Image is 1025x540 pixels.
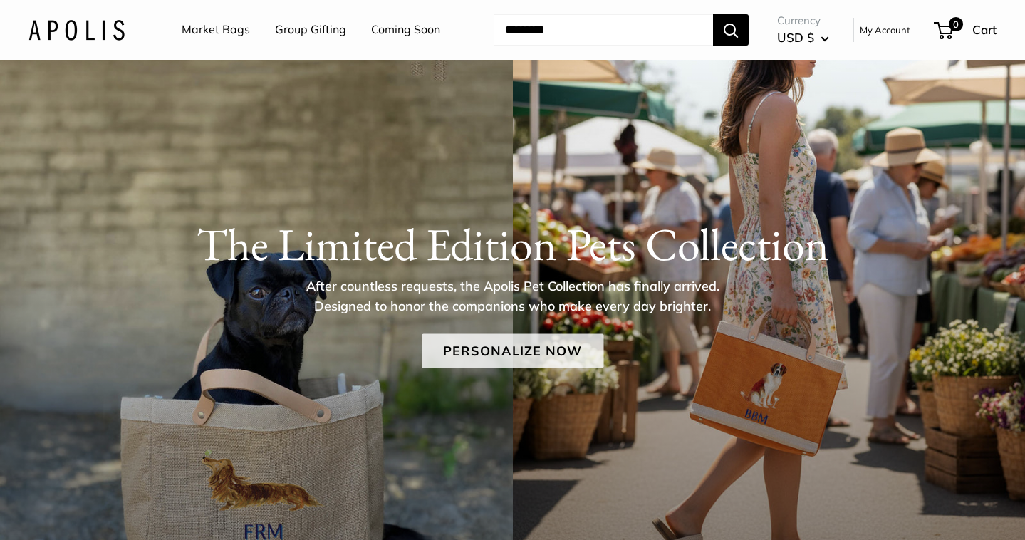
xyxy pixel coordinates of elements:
[281,276,744,316] p: After countless requests, the Apolis Pet Collection has finally arrived. Designed to honor the co...
[777,30,814,45] span: USD $
[275,19,346,41] a: Group Gifting
[494,14,713,46] input: Search...
[28,217,997,271] h1: The Limited Edition Pets Collection
[371,19,440,41] a: Coming Soon
[713,14,749,46] button: Search
[422,333,603,368] a: Personalize Now
[860,21,910,38] a: My Account
[777,11,829,31] span: Currency
[777,26,829,49] button: USD $
[28,19,125,40] img: Apolis
[949,17,963,31] span: 0
[935,19,997,41] a: 0 Cart
[182,19,250,41] a: Market Bags
[972,22,997,37] span: Cart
